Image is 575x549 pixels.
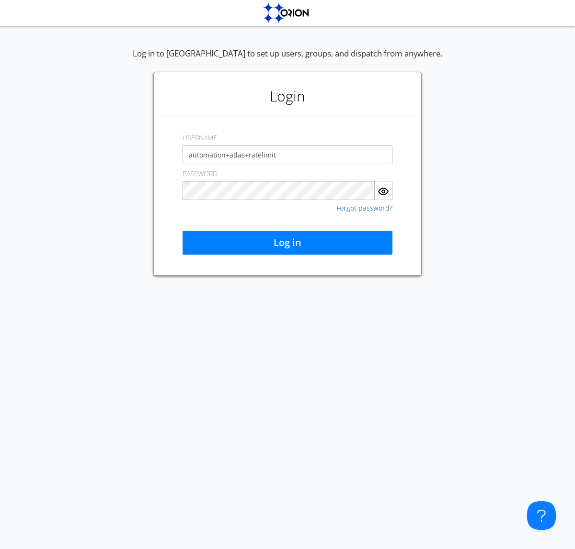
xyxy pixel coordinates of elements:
[133,48,442,72] div: Log in to [GEOGRAPHIC_DATA] to set up users, groups, and dispatch from anywhere.
[527,501,556,530] iframe: Toggle Customer Support
[336,205,392,212] a: Forgot password?
[183,169,218,179] label: PASSWORD
[378,186,389,197] img: eye.svg
[183,133,217,143] label: USERNAME
[183,231,392,255] button: Log in
[375,181,392,200] button: Show Password
[159,77,416,115] h1: Login
[183,181,375,200] input: Password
